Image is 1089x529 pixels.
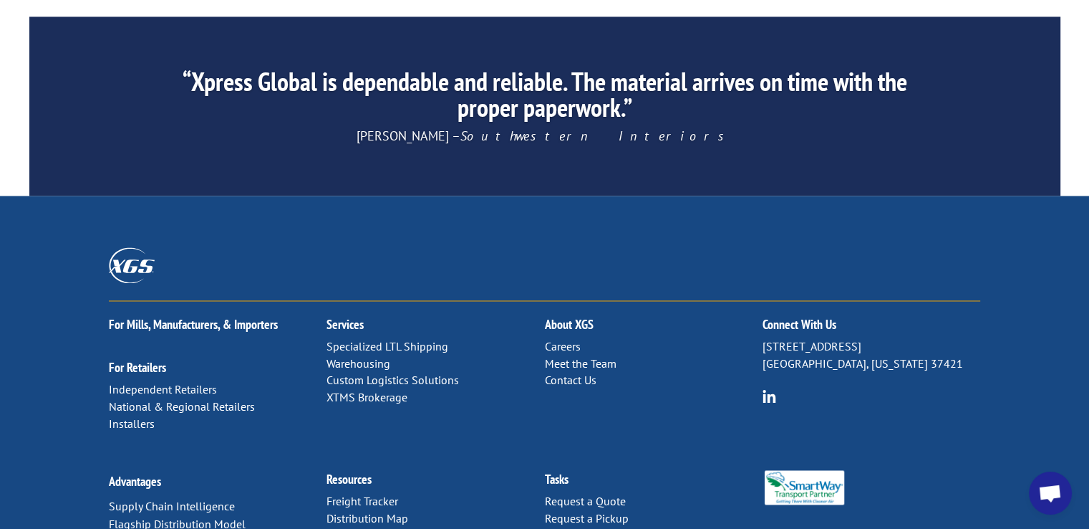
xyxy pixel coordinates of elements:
img: Smartway_Logo [763,470,846,505]
a: Services [326,316,364,333]
a: Careers [544,339,580,353]
a: Specialized LTL Shipping [326,339,448,353]
a: Freight Tracker [326,493,398,507]
h2: Tasks [544,472,762,492]
p: [STREET_ADDRESS] [GEOGRAPHIC_DATA], [US_STATE] 37421 [763,338,980,373]
em: Southwestern Interiors [460,128,732,144]
a: Supply Chain Intelligence [109,498,235,513]
a: Request a Quote [544,493,625,507]
a: Installers [109,416,155,430]
p: [PERSON_NAME] – [163,128,925,145]
h2: Connect With Us [763,318,980,338]
a: XTMS Brokerage [326,390,407,404]
a: Meet the Team [544,356,616,371]
img: group-6 [763,389,776,403]
a: Resources [326,470,372,487]
a: For Retailers [109,359,166,376]
a: About XGS [544,316,593,333]
a: Custom Logistics Solutions [326,373,459,387]
h2: “Xpress Global is dependable and reliable. The material arrives on time with the proper paperwork.” [163,69,925,128]
a: Distribution Map [326,510,408,525]
div: Open chat [1029,472,1072,515]
img: XGS_Logos_ALL_2024_All_White [109,247,155,282]
a: For Mills, Manufacturers, & Importers [109,316,278,333]
a: Advantages [109,472,161,489]
a: Contact Us [544,373,596,387]
a: Independent Retailers [109,382,217,396]
a: National & Regional Retailers [109,399,255,414]
a: Request a Pickup [544,510,628,525]
a: Warehousing [326,356,390,371]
